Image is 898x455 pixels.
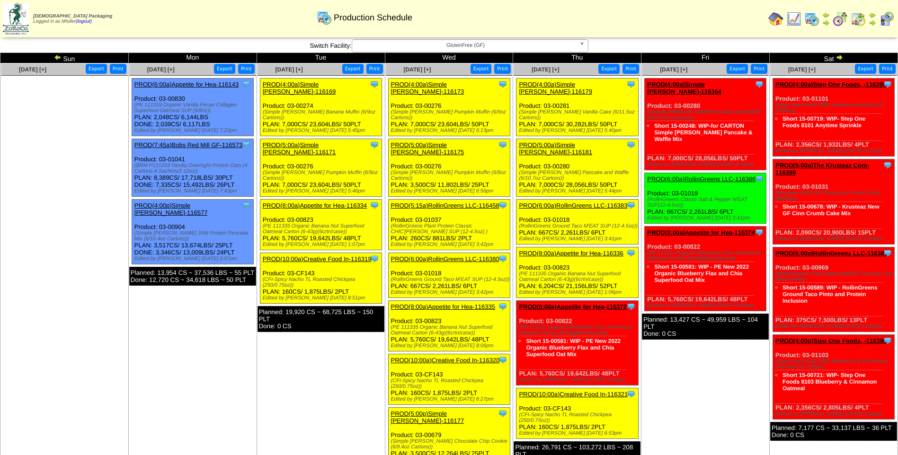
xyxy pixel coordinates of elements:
div: (Simple [PERSON_NAME] Pumpkin Muffin (6/9oz Cartons)) [391,109,510,121]
div: Edited by [PERSON_NAME] [DATE] 8:51pm [263,295,382,301]
a: PROD(5:00a)Simple [PERSON_NAME]-116181 [519,141,592,156]
img: Tooltip [626,79,636,89]
img: arrowright.gif [836,53,843,61]
img: Tooltip [370,79,379,89]
img: calendarinout.gif [851,11,866,26]
div: (Simple [PERSON_NAME] Pancake and Waffle (6/10.7oz Cartons)) [519,170,638,181]
img: Tooltip [498,201,507,210]
div: Product: 03-00904 PLAN: 3,517CS / 13,674LBS / 25PLT DONE: 3,346CS / 13,009LBS / 24PLT [132,200,253,264]
div: Planned: 19,920 CS ~ 68,725 LBS ~ 150 PLT Done: 0 CS [258,306,384,332]
div: Product: 03-CF143 PLAN: 160CS / 1,875LBS / 2PLT [260,253,382,304]
button: Print [238,64,255,74]
a: PROD(6:00a)Appetite for Hea-116143 [134,81,239,88]
a: PROD(5:00a)The Krusteaz Com-116399 [775,162,869,176]
a: PROD(4:00a)Simple [PERSON_NAME]-116179 [519,81,592,95]
a: Short 15-00581: WIP - PE New 2022 Organic Blueberry Flax and Chia Superfood Oat Mix [526,338,621,358]
a: Short 15-00589: WIP - RollinGreens Ground Taco Pinto and Protein Inclusion [782,284,878,304]
div: Edited by [PERSON_NAME] [DATE] 6:13pm [391,128,510,133]
img: Tooltip [755,79,764,89]
img: Tooltip [370,140,379,149]
td: Sun [0,53,129,63]
a: PROD(4:00a)Simple [PERSON_NAME]-116364 [647,81,721,95]
img: calendarprod.gif [317,10,332,25]
div: Product: 03-00969 PLAN: 375CS / 7,500LBS / 13PLT [773,247,895,332]
button: Print [879,64,896,74]
a: Short 15-00248: WIP-for CARTON Simple [PERSON_NAME] Pancake & Waffle Mix [654,122,752,142]
button: Print [622,64,639,74]
div: Product: 03-00823 PLAN: 6,204CS / 21,156LBS / 52PLT [516,247,638,298]
button: Export [342,64,364,74]
button: Print [110,64,126,74]
div: Product: 03-01019 PLAN: 667CS / 2,261LBS / 6PLT [645,173,766,224]
img: Tooltip [883,160,892,170]
a: Short 15-00719: WIP- Step One Foods 8101 Anytime Sprinkle [782,115,865,129]
a: PROD(4:00a)Simple [PERSON_NAME]-116169 [263,81,336,95]
a: PROD(7:45a)Bobs Red Mill GF-116573 [134,141,242,149]
span: Production Schedule [334,13,412,23]
button: Export [86,64,107,74]
a: PROD(8:00a)Appetite for Hea-116334 [263,202,367,209]
div: (Step One Foods 5001 Anytime Sprinkle (12-1.09oz)) [775,102,894,114]
img: Tooltip [498,254,507,263]
div: Product: 03-01037 PLAN: 260CS / 881LBS / 2PLT [388,200,510,250]
td: Fri [641,53,770,63]
div: (RollinGreens Classic Salt & Pepper M'EAT SUP(12-4.5oz)) [647,197,766,208]
div: Product: 03-00281 PLAN: 7,000CS / 30,282LBS / 50PLT [516,79,638,136]
a: PROD(8:00a)Appetite for Hea-116374 [647,229,755,236]
td: Wed [385,53,513,63]
div: Product: 03-01101 PLAN: 2,356CS / 1,932LBS / 4PLT [773,79,895,157]
a: PROD(6:00a)RollinGreens LLC-116380 [391,255,499,262]
div: (PE 111335 Organic Banana Nut Superfood Oatmeal Carton (6-43g)(6crtn/case)) [391,324,510,336]
img: Tooltip [241,201,251,210]
div: Edited by [PERSON_NAME] [DATE] 5:40pm [775,236,894,242]
td: Sat [770,53,898,63]
img: Tooltip [498,79,507,89]
div: Product: 03-CF143 PLAN: 160CS / 1,875LBS / 2PLT [516,388,638,439]
div: (Simple [PERSON_NAME] Vanilla Cake (6/11.5oz Cartons)) [519,109,638,121]
td: Tue [257,53,385,63]
div: Product: 03-00830 PLAN: 2,048CS / 6,144LBS DONE: 2,039CS / 6,117LBS [132,79,253,136]
a: Short 15-00678: WIP - Krusteaz New GF Cinn Crumb Cake Mix [782,203,880,217]
div: Product: 03-00276 PLAN: 7,000CS / 23,604LBS / 50PLT [388,79,510,136]
div: (Simple [PERSON_NAME] Chocolate Chip Cookie (6/9.4oz Cartons)) [391,438,510,450]
div: Planned: 7,177 CS ~ 33,137 LBS ~ 36 PLT Done: 0 CS [770,422,897,441]
a: PROD(4:00p)Step One Foods, -116396 [775,337,887,344]
img: Tooltip [626,140,636,149]
div: Edited by [PERSON_NAME] [DATE] 6:53pm [519,430,638,436]
a: PROD(4:00a)Simple [PERSON_NAME]-116173 [391,81,464,95]
div: (Simple [PERSON_NAME] Pancake and Waffle (6/10.7oz Cartons)) [647,109,766,121]
div: Edited by [PERSON_NAME] [DATE] 5:42pm [775,411,894,417]
div: Edited by [PERSON_NAME] [DATE] 7:23pm [134,128,253,133]
img: Tooltip [370,201,379,210]
div: (Step One Foods 5003 Blueberry & Cinnamon Oatmeal (12-1.59oz) [775,359,894,370]
div: (RollinGreens Plant Based MEEAT Ground Taco BAG (4-5lb)) [775,271,894,282]
div: (PE 111331 Organic Blueberry Flax Superfood Oatmeal Carton (6-43g)(6crtn/case)) [519,324,638,336]
div: (RollinGreens Ground Taco M'EAT SUP (12-4.5oz)) [391,277,510,282]
div: Product: 03-01103 PLAN: 2,356CS / 2,805LBS / 4PLT [773,335,895,420]
a: (logout) [76,19,92,24]
div: Product: 03-00823 PLAN: 5,760CS / 19,642LBS / 48PLT [260,200,382,250]
div: (PE 111319 Organic Vanilla Pecan Collagen Superfood Oatmeal SUP (6/8oz)) [134,102,253,114]
span: [DATE] [+] [660,66,687,73]
img: Tooltip [498,140,507,149]
div: Product: 03-00276 PLAN: 7,000CS / 23,604LBS / 50PLT [260,139,382,197]
img: Tooltip [498,355,507,365]
span: [DATE] [+] [276,66,303,73]
img: Tooltip [883,336,892,345]
div: Planned: 13,954 CS ~ 37,536 LBS ~ 55 PLT Done: 12,720 CS ~ 34,618 LBS ~ 50 PLT [129,267,256,286]
a: PROD(6:00a)RollinGreens LLC-116386 [647,175,756,183]
div: Edited by [PERSON_NAME] [DATE] 5:44pm [519,188,638,194]
div: Edited by [PERSON_NAME] [DATE] 3:42pm [391,289,510,295]
div: Edited by [PERSON_NAME] [DATE] 3:41pm [519,236,638,242]
img: arrowleft.gif [822,11,830,19]
a: Short 15-00581: WIP - PE New 2022 Organic Blueberry Flax and Chia Superfood Oat Mix [654,263,749,283]
a: [DATE] [+] [788,66,816,73]
a: PROD(8:00a)Appetite for Hea-116372 [519,303,627,310]
div: Edited by [PERSON_NAME] [DATE] 3:42pm [391,242,510,247]
a: Short 15-00721: WIP- Step One Foods 8103 Blueberry & Cinnamon Oatmeal [782,372,877,392]
div: Product: 03-00822 PLAN: 5,760CS / 19,642LBS / 48PLT [516,301,638,385]
a: PROD(5:00a)Simple [PERSON_NAME]-116171 [263,141,336,156]
a: PROD(5:00a)Simple [PERSON_NAME]-116175 [391,141,464,156]
div: (Krusteaz 2025 GF Cinnamon Crumb Cake (8/20oz)) [775,190,894,201]
a: PROD(6:00a)RollinGreens LLC-116388 [775,250,888,257]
